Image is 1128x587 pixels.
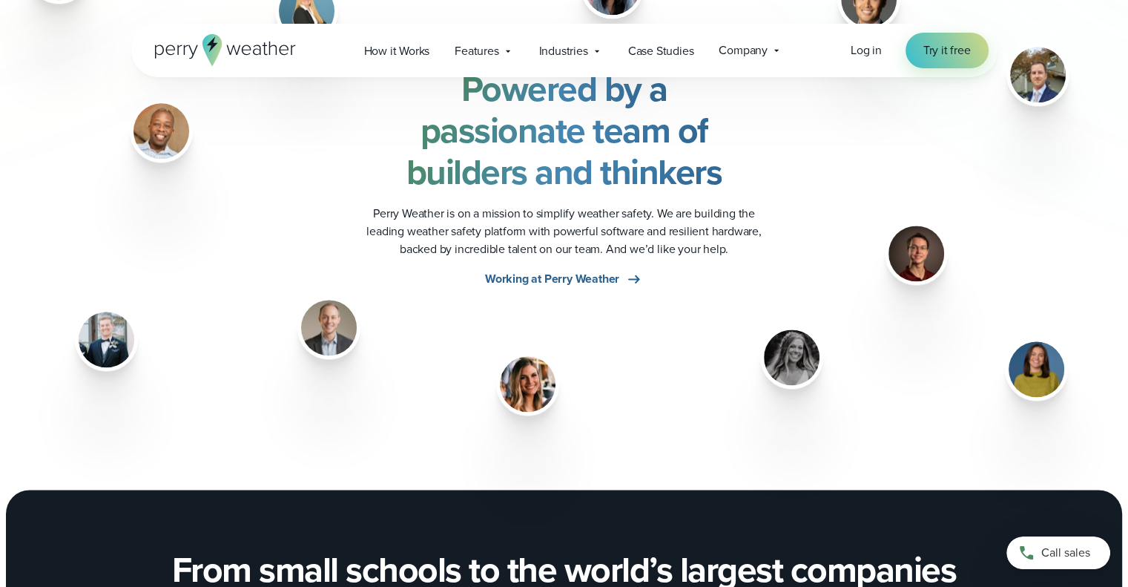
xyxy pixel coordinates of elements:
[616,36,707,66] a: Case Studies
[485,270,619,288] span: Working at Perry Weather
[485,270,643,288] a: Working at Perry Weather
[79,312,134,367] img: Dan Mathewson Headshot
[1006,537,1110,569] a: Call sales
[500,356,555,412] img: Meredith Chapman
[354,205,775,258] p: Perry Weather is on a mission to simplify weather safety. We are building the leading weather saf...
[539,42,588,60] span: Industries
[719,42,768,59] span: Company
[352,36,443,66] a: How it Works
[888,226,944,281] img: Daniel Alvarez
[906,33,989,68] a: Try it free
[628,42,694,60] span: Case Studies
[364,42,430,60] span: How it Works
[923,42,971,59] span: Try it free
[406,62,722,198] strong: Powered by a passionate team of builders and thinkers
[851,42,882,59] a: Log in
[1041,544,1090,562] span: Call sales
[133,103,189,159] img: Daniel Hodges
[1009,341,1064,397] img: Bonnie Weber
[455,42,498,60] span: Features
